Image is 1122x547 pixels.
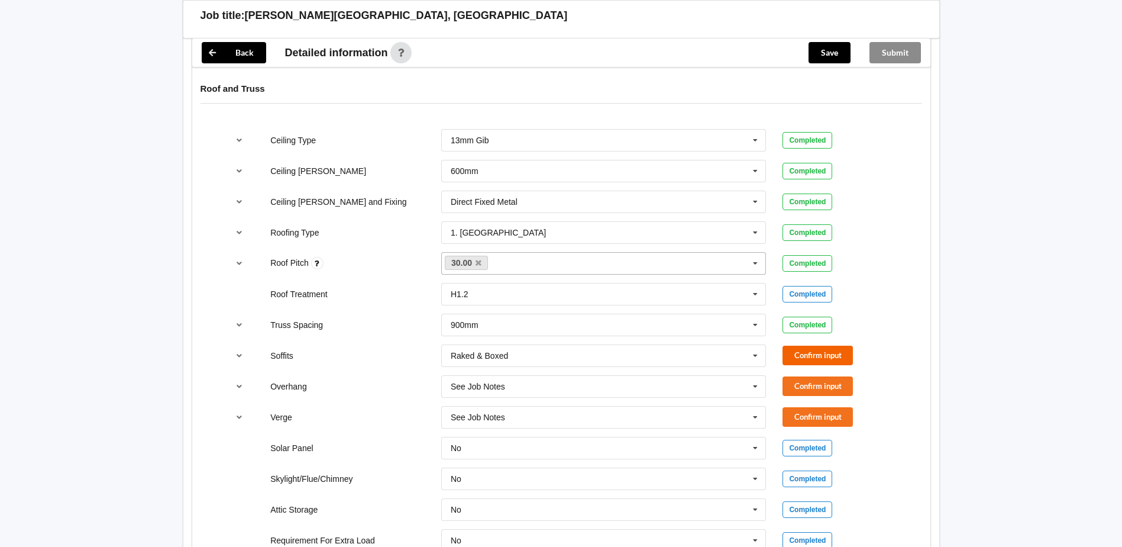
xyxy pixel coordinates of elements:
[451,382,505,391] div: See Job Notes
[451,198,518,206] div: Direct Fixed Metal
[270,320,323,330] label: Truss Spacing
[270,136,316,145] label: Ceiling Type
[245,9,568,22] h3: [PERSON_NAME][GEOGRAPHIC_DATA], [GEOGRAPHIC_DATA]
[270,474,353,484] label: Skylight/Flue/Chimney
[809,42,851,63] button: Save
[783,377,853,396] button: Confirm input
[783,407,853,427] button: Confirm input
[451,536,461,545] div: No
[202,42,266,63] button: Back
[783,471,832,487] div: Completed
[285,47,388,58] span: Detailed information
[270,413,292,422] label: Verge
[451,290,468,298] div: H1.2
[451,506,461,514] div: No
[270,197,406,207] label: Ceiling [PERSON_NAME] and Fixing
[228,253,251,274] button: reference-toggle
[783,194,832,210] div: Completed
[783,224,832,241] div: Completed
[783,317,832,333] div: Completed
[228,407,251,428] button: reference-toggle
[201,83,922,94] h4: Roof and Truss
[270,258,311,268] label: Roof Pitch
[228,314,251,336] button: reference-toggle
[451,352,508,360] div: Raked & Boxed
[270,382,306,391] label: Overhang
[451,229,546,237] div: 1. [GEOGRAPHIC_DATA]
[783,132,832,149] div: Completed
[451,413,505,421] div: See Job Notes
[201,9,245,22] h3: Job title:
[228,345,251,366] button: reference-toggle
[783,501,832,518] div: Completed
[783,255,832,272] div: Completed
[451,321,478,329] div: 900mm
[228,130,251,151] button: reference-toggle
[451,475,461,483] div: No
[783,286,832,303] div: Completed
[783,163,832,179] div: Completed
[451,167,478,175] div: 600mm
[228,160,251,182] button: reference-toggle
[270,289,328,299] label: Roof Treatment
[445,256,489,270] a: 30.00
[451,444,461,452] div: No
[270,505,318,514] label: Attic Storage
[228,191,251,213] button: reference-toggle
[451,136,489,144] div: 13mm Gib
[783,346,853,365] button: Confirm input
[270,351,293,361] label: Soffits
[270,443,313,453] label: Solar Panel
[270,536,375,545] label: Requirement For Extra Load
[783,440,832,456] div: Completed
[228,222,251,243] button: reference-toggle
[270,228,319,237] label: Roofing Type
[228,376,251,397] button: reference-toggle
[270,166,366,176] label: Ceiling [PERSON_NAME]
